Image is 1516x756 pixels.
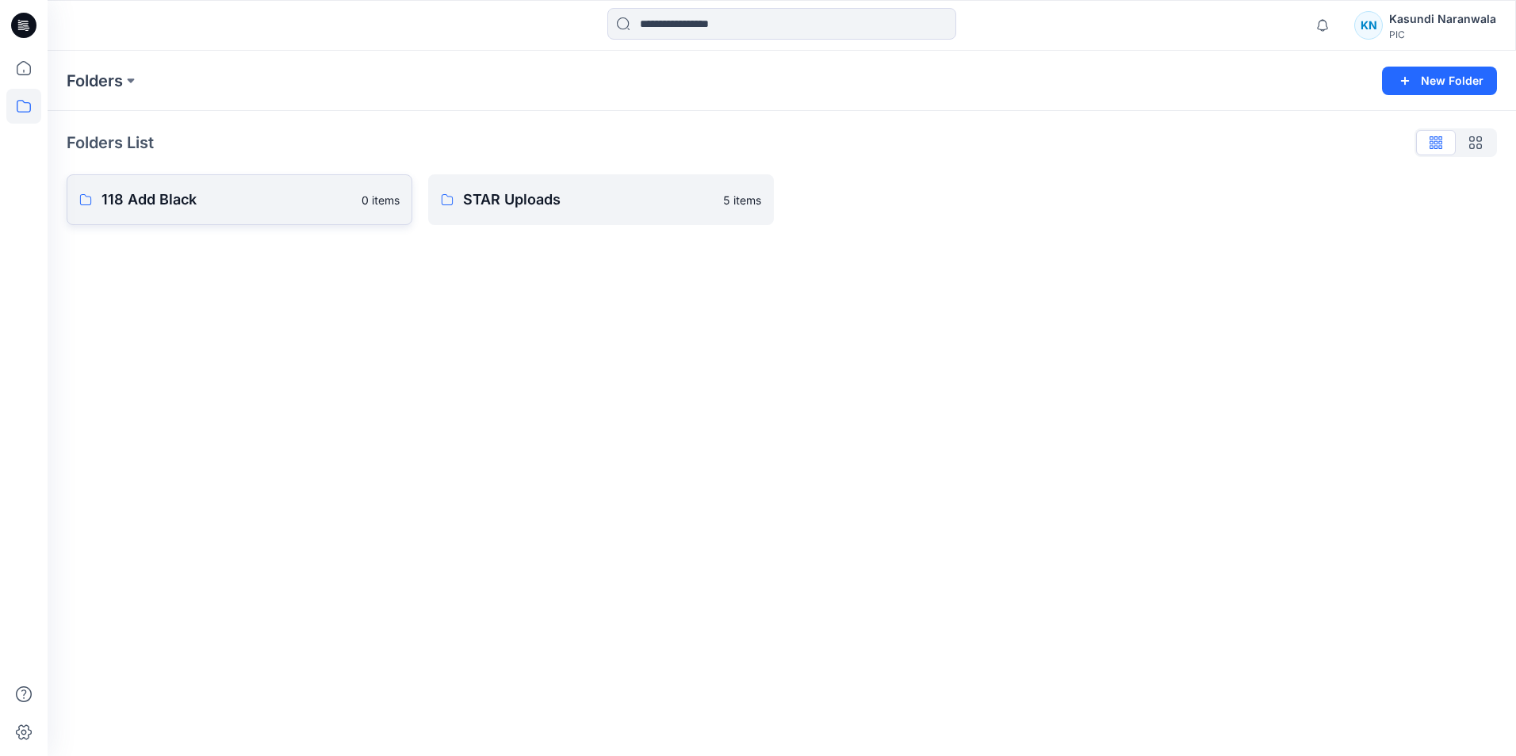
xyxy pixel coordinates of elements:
a: STAR Uploads5 items [428,174,774,225]
div: Kasundi Naranwala [1389,10,1496,29]
div: PIC [1389,29,1496,40]
button: New Folder [1382,67,1497,95]
a: Folders [67,70,123,92]
p: 5 items [723,192,761,208]
p: 0 items [362,192,400,208]
div: KN [1354,11,1383,40]
p: Folders List [67,131,154,155]
a: 118 Add Black0 items [67,174,412,225]
p: STAR Uploads [463,189,714,211]
p: 118 Add Black [101,189,352,211]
